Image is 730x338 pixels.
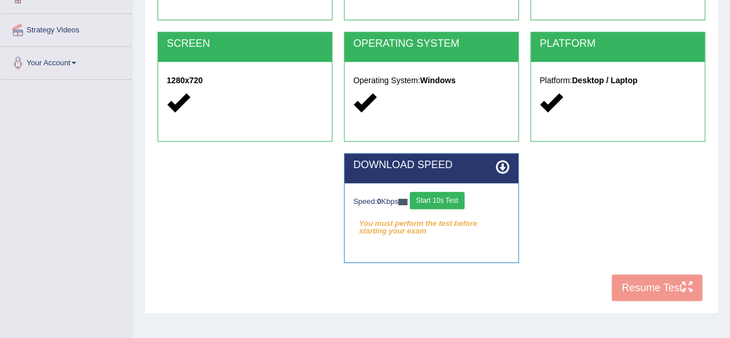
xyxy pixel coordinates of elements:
[540,38,696,50] h2: PLATFORM
[353,215,510,232] em: You must perform the test before starting your exam
[420,76,455,85] strong: Windows
[167,38,323,50] h2: SCREEN
[377,197,381,206] strong: 0
[410,192,465,209] button: Start 10s Test
[572,76,638,85] strong: Desktop / Laptop
[353,76,510,85] h5: Operating System:
[1,14,132,43] a: Strategy Videos
[353,159,510,171] h2: DOWNLOAD SPEED
[353,38,510,50] h2: OPERATING SYSTEM
[167,76,203,85] strong: 1280x720
[1,47,132,76] a: Your Account
[540,76,696,85] h5: Platform:
[353,192,510,212] div: Speed: Kbps
[398,199,407,205] img: ajax-loader-fb-connection.gif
